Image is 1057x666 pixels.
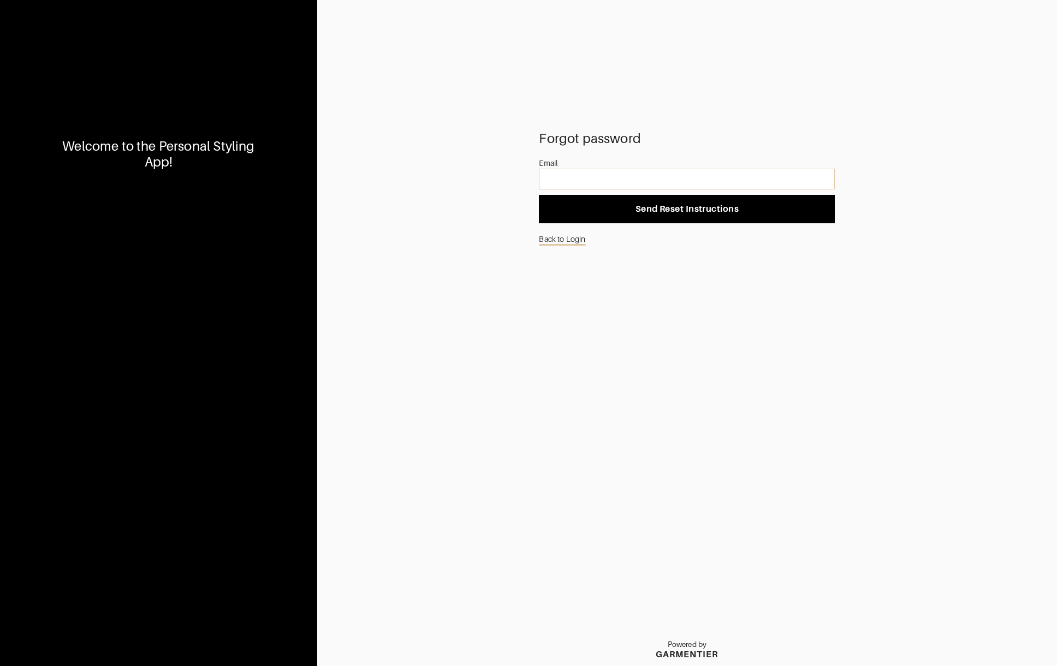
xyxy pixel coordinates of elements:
a: Back to Login [539,229,835,249]
div: Forgot password [539,133,835,144]
div: Email [539,158,835,169]
span: Send Reset Instructions [548,204,826,215]
button: Send Reset Instructions [539,195,835,223]
div: Welcome to the Personal Styling App! [49,139,269,170]
div: GARMENTIER [656,649,718,659]
p: Powered by [656,640,718,649]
